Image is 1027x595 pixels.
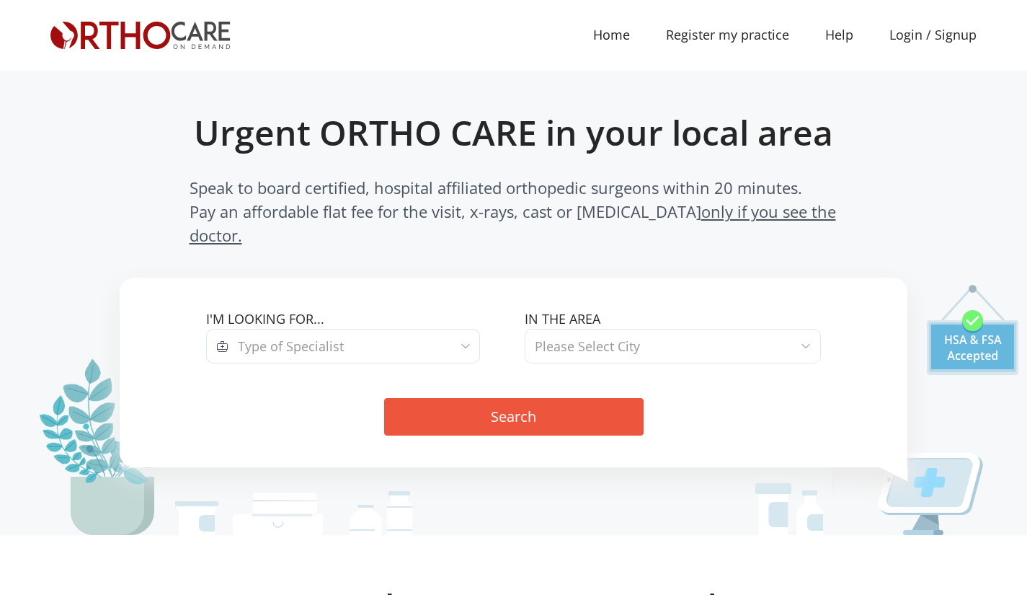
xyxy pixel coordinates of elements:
a: Help [807,19,871,51]
button: Search [384,398,644,436]
a: Register my practice [648,19,807,51]
label: I'm looking for... [206,309,502,329]
label: In the area [525,309,821,329]
span: Please Select City [535,338,640,355]
a: Login / Signup [871,25,995,45]
span: Speak to board certified, hospital affiliated orthopedic surgeons within 20 minutes. Pay an affor... [190,176,838,247]
a: Home [575,19,648,51]
h1: Urgent ORTHO CARE in your local area [152,112,876,154]
span: Type of Specialist [238,338,344,355]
